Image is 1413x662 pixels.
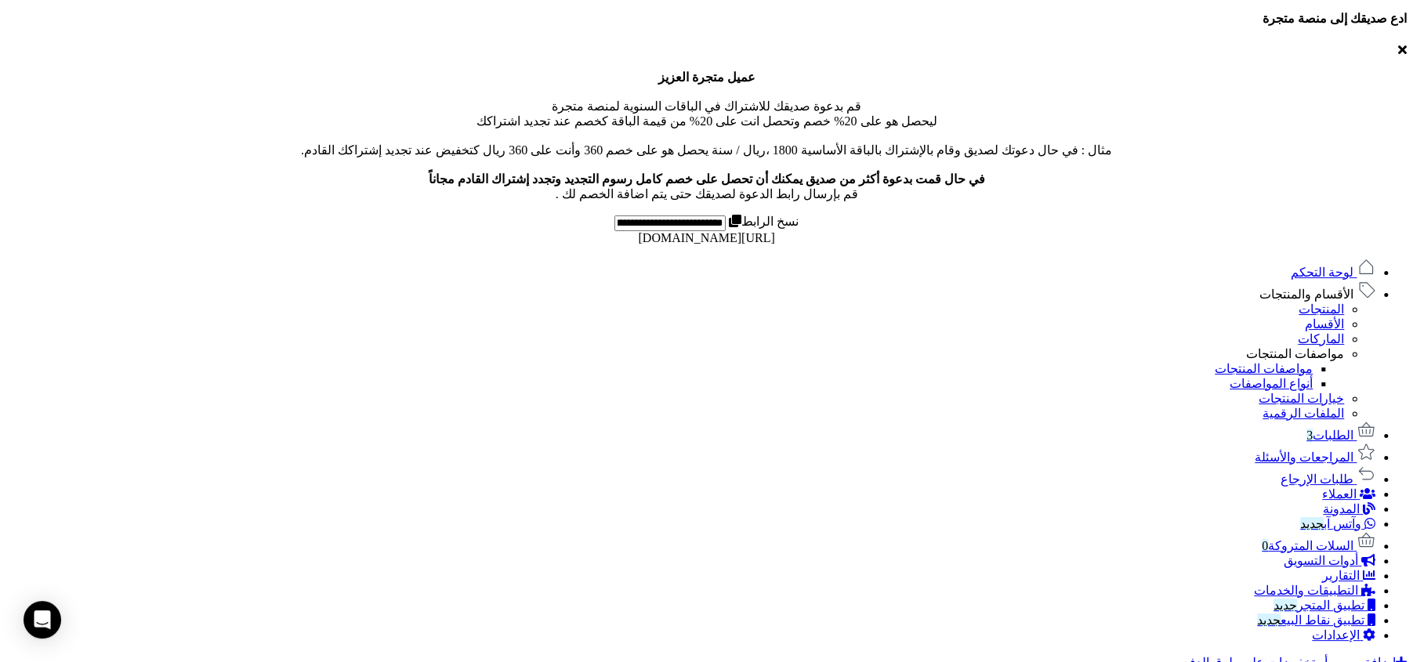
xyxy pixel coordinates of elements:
[1246,347,1344,360] a: مواصفات المنتجات
[1322,569,1375,582] a: التقارير
[1312,628,1375,642] a: الإعدادات
[1322,487,1375,501] a: العملاء
[6,11,1407,26] h4: ادع صديقك إلى منصة متجرة
[1306,429,1313,442] span: 3
[1257,613,1375,627] a: تطبيق نقاط البيعجديد
[1323,502,1375,515] a: المدونة
[1259,288,1353,301] span: الأقسام والمنتجات
[1300,517,1361,530] span: وآتس آب
[429,172,985,186] b: في حال قمت بدعوة أكثر من صديق يمكنك أن تحصل على خصم كامل رسوم التجديد وتجدد إشتراك القادم مجاناً
[1257,613,1281,627] span: جديد
[1274,599,1375,612] a: تطبيق المتجرجديد
[1306,429,1375,442] a: الطلبات3
[1263,407,1344,420] a: الملفات الرقمية
[1299,302,1344,316] a: المنتجات
[1305,317,1344,331] a: الأقسام
[24,601,61,638] div: Open Intercom Messenger
[1274,599,1364,612] span: تطبيق المتجر
[1281,472,1353,486] span: طلبات الإرجاع
[1300,517,1375,530] a: وآتس آبجديد
[1300,517,1324,530] span: جديد
[1322,487,1357,501] span: العملاء
[1312,628,1360,642] span: الإعدادات
[1291,266,1353,279] span: لوحة التحكم
[6,231,1407,245] div: [URL][DOMAIN_NAME]
[1291,266,1375,279] a: لوحة التحكم
[1255,450,1353,464] span: المراجعات والأسئلة
[1257,613,1364,627] span: تطبيق نقاط البيع
[1259,392,1344,405] a: خيارات المنتجات
[1298,332,1344,345] a: الماركات
[1281,472,1375,486] a: طلبات الإرجاع
[1254,584,1358,597] span: التطبيقات والخدمات
[1254,584,1375,597] a: التطبيقات والخدمات
[726,215,799,228] label: نسخ الرابط
[658,71,755,84] b: عميل متجرة العزيز
[1262,539,1375,552] a: السلات المتروكة0
[1262,539,1268,552] span: 0
[1284,554,1358,567] span: أدوات التسويق
[1306,429,1353,442] span: الطلبات
[1323,502,1360,515] span: المدونة
[1215,362,1313,375] a: مواصفات المنتجات
[1230,377,1313,390] a: أنواع المواصفات
[1284,554,1375,567] a: أدوات التسويق
[6,70,1407,201] p: قم بدعوة صديقك للاشتراك في الباقات السنوية لمنصة متجرة ليحصل هو على 20% خصم وتحصل انت على 20% من ...
[1255,450,1375,464] a: المراجعات والأسئلة
[1274,599,1297,612] span: جديد
[1322,569,1360,582] span: التقارير
[1262,539,1353,552] span: السلات المتروكة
